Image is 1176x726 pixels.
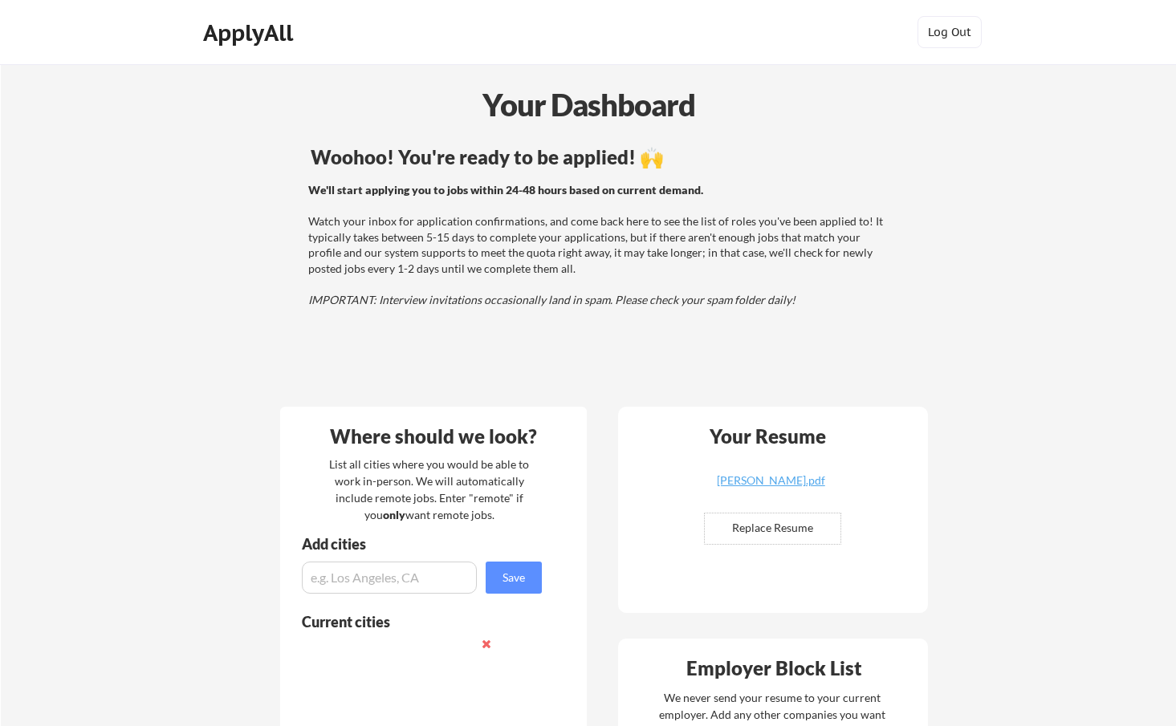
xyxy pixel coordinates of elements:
div: Your Dashboard [2,82,1176,128]
strong: We'll start applying you to jobs within 24-48 hours based on current demand. [308,183,703,197]
button: Save [486,562,542,594]
button: Log Out [918,16,982,48]
div: Where should we look? [284,427,583,446]
div: Woohoo! You're ready to be applied! 🙌 [311,148,889,167]
input: e.g. Los Angeles, CA [302,562,477,594]
strong: only [383,508,405,521]
div: Add cities [302,537,546,551]
div: ApplyAll [203,19,298,47]
div: Employer Block List [625,659,923,678]
div: List all cities where you would be able to work in-person. We will automatically include remote j... [319,456,539,523]
div: [PERSON_NAME].pdf [675,475,866,486]
div: Watch your inbox for application confirmations, and come back here to see the list of roles you'v... [308,182,887,308]
a: [PERSON_NAME].pdf [675,475,866,500]
em: IMPORTANT: Interview invitations occasionally land in spam. Please check your spam folder daily! [308,293,796,306]
div: Current cities [302,614,524,629]
div: Your Resume [688,427,847,446]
